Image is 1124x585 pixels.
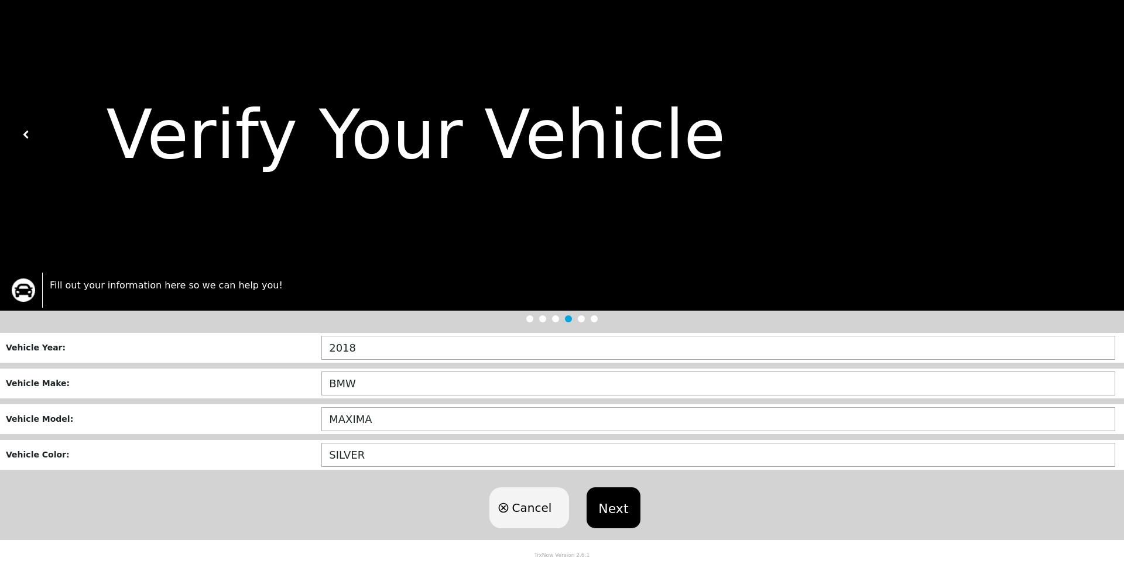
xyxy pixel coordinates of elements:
[321,443,1115,467] input: Color
[321,336,1115,360] input: Year
[6,449,321,461] div: Vehicle Color :
[587,487,640,528] button: Next
[6,377,321,390] div: Vehicle Make :
[6,413,321,425] div: Vehicle Model :
[489,487,569,528] button: Cancel
[512,499,551,517] span: Cancel
[321,371,1115,395] input: Make
[30,84,1101,185] div: Verify Your Vehicle
[50,278,1112,292] p: Fill out your information here so we can help you!
[6,342,321,354] div: Vehicle Year :
[321,407,1115,431] input: Model
[12,278,35,302] img: trx now logo
[22,130,30,139] img: white carat left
